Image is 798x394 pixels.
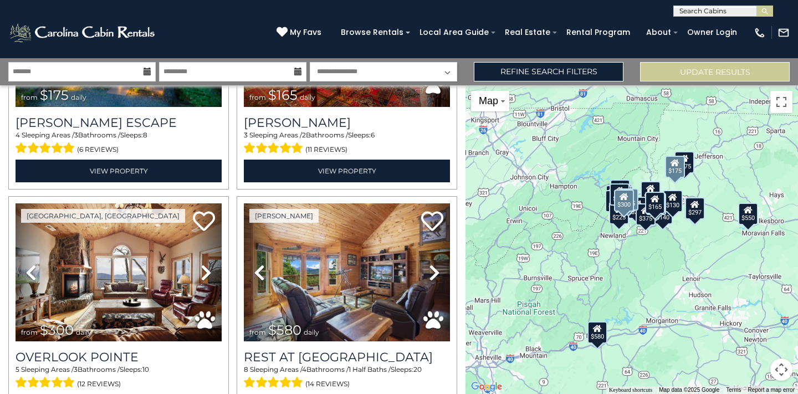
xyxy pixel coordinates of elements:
div: $165 [645,191,665,213]
a: View Property [244,160,450,182]
button: Update Results [640,62,790,81]
a: Local Area Guide [414,24,494,41]
span: 3 [74,131,78,139]
div: $425 [610,183,630,205]
button: Toggle fullscreen view [770,91,792,113]
div: $230 [605,190,625,212]
span: 20 [413,365,422,373]
span: 2 [302,131,306,139]
div: Sleeping Areas / Bathrooms / Sleeps: [16,365,222,391]
span: 10 [142,365,149,373]
span: 5 [16,365,19,373]
div: $300 [614,190,634,212]
span: (14 reviews) [305,377,350,391]
img: White-1-2.png [8,22,158,44]
div: Sleeping Areas / Bathrooms / Sleeps: [244,130,450,157]
span: from [249,93,266,101]
a: My Favs [277,27,324,39]
div: $625 [618,188,638,211]
span: from [249,328,266,336]
div: $175 [674,151,694,173]
img: thumbnail_163477009.jpeg [16,203,222,341]
a: Rest at [GEOGRAPHIC_DATA] [244,350,450,365]
a: Browse Rentals [335,24,409,41]
img: thumbnail_164747674.jpeg [244,203,450,341]
button: Change map style [471,91,509,111]
span: from [21,328,38,336]
span: Map data ©2025 Google [659,387,719,393]
a: Refine Search Filters [474,62,623,81]
div: $265 [631,198,651,221]
div: $580 [587,321,607,343]
span: 3 [244,131,248,139]
a: [PERSON_NAME] Escape [16,115,222,130]
a: Terms (opens in new tab) [726,387,741,393]
a: Owner Login [682,24,743,41]
a: View Property [16,160,222,182]
div: $349 [641,181,661,203]
span: daily [304,328,319,336]
a: Report a map error [748,387,795,393]
img: mail-regular-white.png [777,27,790,39]
a: [GEOGRAPHIC_DATA], [GEOGRAPHIC_DATA] [21,209,185,223]
div: $225 [609,202,629,224]
div: $375 [636,203,656,225]
span: My Favs [290,27,321,38]
a: About [641,24,677,41]
a: [PERSON_NAME] [244,115,450,130]
button: Map camera controls [770,359,792,381]
span: from [21,93,38,101]
a: Open this area in Google Maps (opens a new window) [468,380,505,394]
span: daily [71,93,86,101]
span: daily [300,93,315,101]
div: $125 [610,179,630,201]
div: Sleeping Areas / Bathrooms / Sleeps: [244,365,450,391]
button: Keyboard shortcuts [609,386,652,394]
img: Google [468,380,505,394]
span: $175 [40,87,69,103]
span: 4 [302,365,306,373]
span: 8 [244,365,248,373]
img: phone-regular-white.png [754,27,766,39]
span: $580 [268,322,301,338]
span: (6 reviews) [77,142,119,157]
span: $165 [268,87,298,103]
span: $300 [40,322,74,338]
div: $140 [653,202,673,224]
div: Sleeping Areas / Bathrooms / Sleeps: [16,130,222,157]
span: Map [479,95,498,106]
span: daily [76,328,91,336]
span: (12 reviews) [77,377,121,391]
h3: Rest at Mountain Crest [244,350,450,365]
span: (11 reviews) [305,142,347,157]
a: Overlook Pointe [16,350,222,365]
div: $297 [685,197,705,219]
div: $130 [663,190,683,212]
span: 1 Half Baths / [349,365,391,373]
h3: Todd Escape [16,115,222,130]
div: $175 [665,156,685,178]
div: $480 [646,192,666,214]
span: 4 [16,131,20,139]
span: 8 [143,131,147,139]
a: [PERSON_NAME] [249,209,319,223]
a: Real Estate [499,24,556,41]
span: 6 [371,131,375,139]
a: Add to favorites [421,210,443,234]
div: $550 [738,202,758,224]
span: 3 [74,365,78,373]
a: Add to favorites [193,210,215,234]
a: Rental Program [561,24,636,41]
h3: Azalea Hill [244,115,450,130]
